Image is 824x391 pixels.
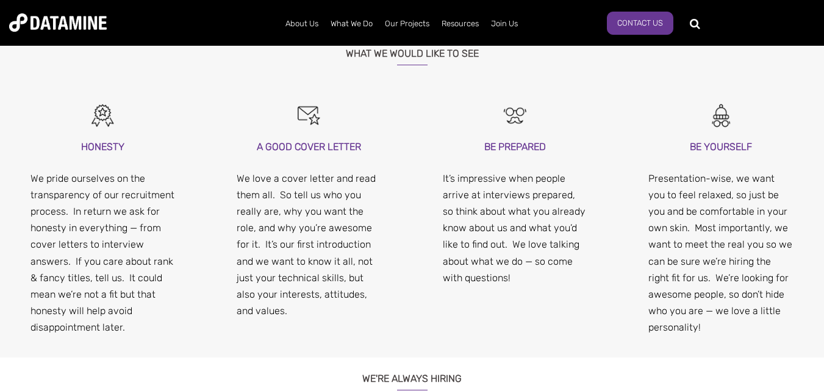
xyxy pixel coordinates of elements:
a: Join Us [485,8,524,40]
img: A GOOD COVER LETTER [295,102,323,129]
p: Presentation-wise, we want you to feel relaxed, so just be you and be comfortable in your own ski... [648,170,794,336]
h3: WE'RE ALWAYS HIRING [65,357,760,390]
a: About Us [279,8,324,40]
a: Contact Us [607,12,673,35]
p: We pride ourselves on the transparency of our recruitment process. In return we ask for honesty i... [30,170,176,336]
img: Datamine [9,13,107,32]
h3: HONESTY [30,138,176,155]
img: Honesty [89,102,116,129]
img: BE PREPARED [501,102,529,129]
img: BE YOURSELF [708,102,735,129]
p: We love a cover letter and read them all. So tell us who you really are, why you want the role, a... [237,170,382,320]
h3: WHAT WE WOULD LIKE TO SEE [65,32,760,65]
a: What We Do [324,8,379,40]
a: Resources [435,8,485,40]
a: Our Projects [379,8,435,40]
h3: BE YOURSELF [648,138,794,155]
h3: BE PREPARED [443,138,588,155]
p: It’s impressive when people arrive at interviews prepared, so think about what you already know a... [443,170,588,286]
h3: A GOOD COVER LETTER [237,138,382,155]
